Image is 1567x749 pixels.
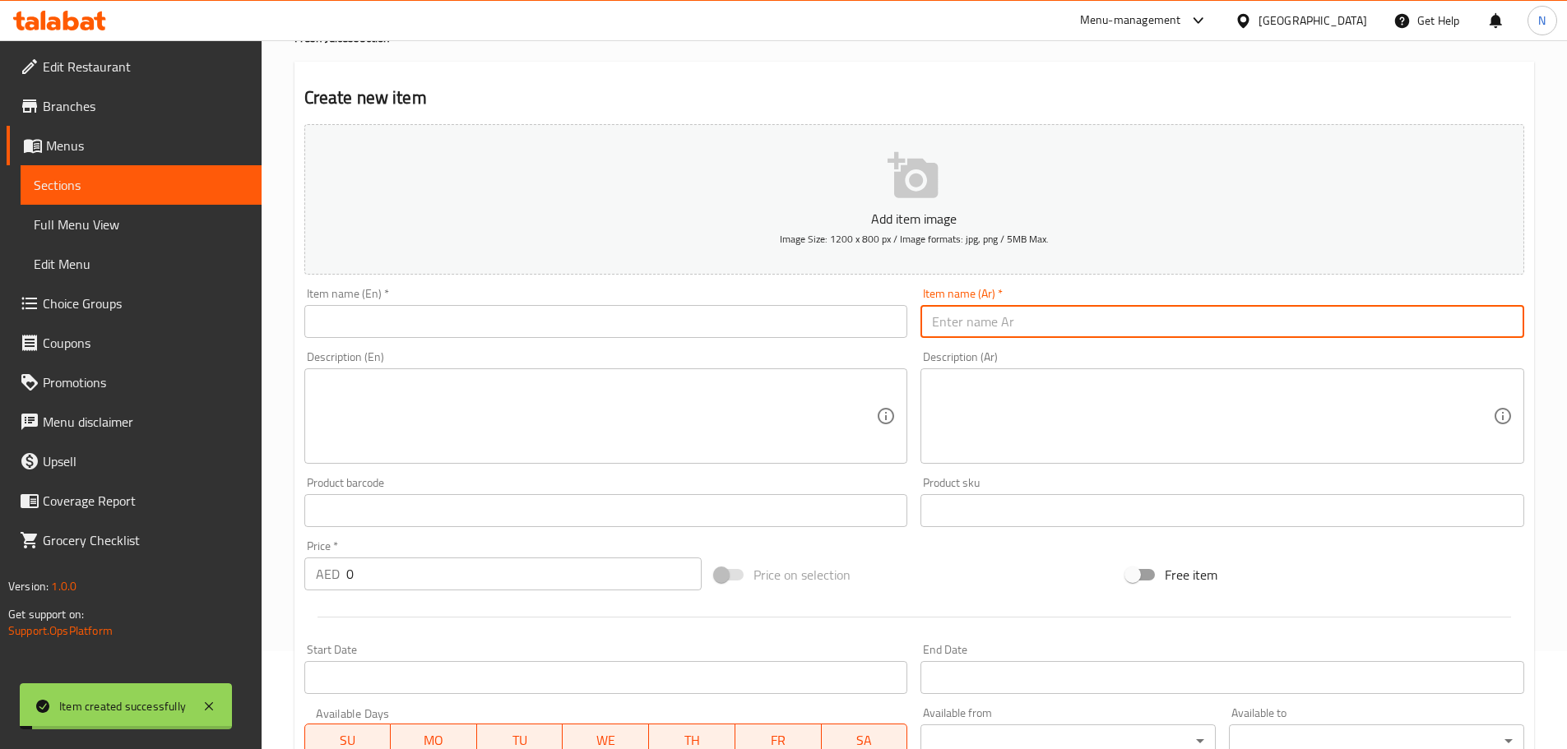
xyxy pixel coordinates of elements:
[780,229,1049,248] span: Image Size: 1200 x 800 px / Image formats: jpg, png / 5MB Max.
[21,165,262,205] a: Sections
[43,96,248,116] span: Branches
[7,86,262,126] a: Branches
[46,136,248,155] span: Menus
[34,254,248,274] span: Edit Menu
[1259,12,1367,30] div: [GEOGRAPHIC_DATA]
[753,565,851,585] span: Price on selection
[304,305,908,338] input: Enter name En
[43,491,248,511] span: Coverage Report
[7,47,262,86] a: Edit Restaurant
[8,620,113,641] a: Support.OpsPlatform
[7,442,262,481] a: Upsell
[7,481,262,520] a: Coverage Report
[43,530,248,550] span: Grocery Checklist
[43,372,248,392] span: Promotions
[43,451,248,471] span: Upsell
[304,494,908,527] input: Please enter product barcode
[316,564,340,584] p: AED
[59,697,186,715] div: Item created successfully
[920,494,1524,527] input: Please enter product sku
[7,126,262,165] a: Menus
[330,209,1499,229] p: Add item image
[21,205,262,244] a: Full Menu View
[1080,11,1181,30] div: Menu-management
[34,215,248,234] span: Full Menu View
[21,244,262,284] a: Edit Menu
[7,520,262,560] a: Grocery Checklist
[8,603,84,625] span: Get support on:
[43,57,248,76] span: Edit Restaurant
[7,363,262,402] a: Promotions
[8,576,49,597] span: Version:
[1165,565,1217,585] span: Free item
[7,284,262,323] a: Choice Groups
[43,294,248,313] span: Choice Groups
[304,124,1524,275] button: Add item imageImage Size: 1200 x 800 px / Image formats: jpg, png / 5MB Max.
[304,86,1524,110] h2: Create new item
[43,333,248,353] span: Coupons
[294,30,1534,46] h4: Fresh Juices section
[7,402,262,442] a: Menu disclaimer
[7,323,262,363] a: Coupons
[1538,12,1546,30] span: N
[34,175,248,195] span: Sections
[43,412,248,432] span: Menu disclaimer
[346,557,702,590] input: Please enter price
[51,576,76,597] span: 1.0.0
[920,305,1524,338] input: Enter name Ar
